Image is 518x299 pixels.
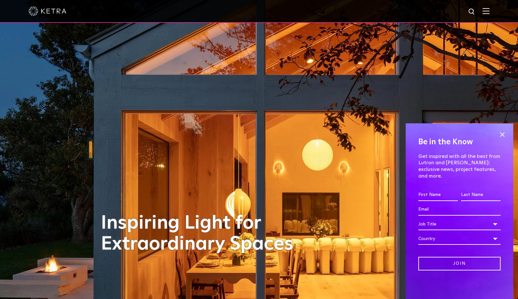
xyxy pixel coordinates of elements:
[418,257,501,270] input: Join
[28,6,66,16] img: ketra-logo-2019-white
[101,213,307,255] h1: Inspiring Light for Extraordinary Spaces
[418,136,501,148] h4: Be in the Know
[418,153,501,179] p: Get inspired with all the best from Lutron and [PERSON_NAME]: exclusive news, project features, a...
[418,218,501,230] div: Job Title
[468,8,476,16] img: search icon
[483,8,490,14] img: Hamburger%20Nav.svg
[418,233,501,245] div: Country
[418,189,458,201] input: First Name
[418,204,501,216] input: Email
[461,189,501,201] input: Last Name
